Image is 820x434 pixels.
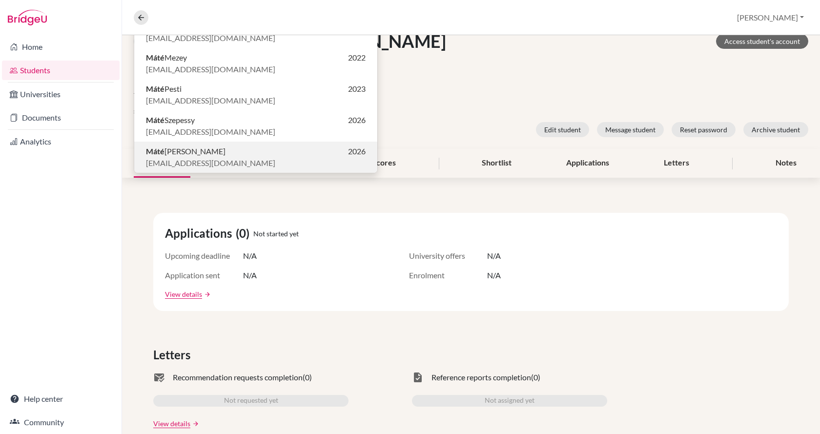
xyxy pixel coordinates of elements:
[165,250,243,262] span: Upcoming deadline
[134,79,377,110] button: MátéPesti2023[EMAIL_ADDRESS][DOMAIN_NAME]
[146,63,275,75] span: [EMAIL_ADDRESS][DOMAIN_NAME]
[743,122,808,137] button: Archive student
[165,269,243,281] span: Application sent
[487,269,501,281] span: N/A
[202,291,211,298] a: arrow_forward
[134,48,377,79] button: MátéMezey2022[EMAIL_ADDRESS][DOMAIN_NAME]
[146,115,164,124] b: Máté
[2,413,120,432] a: Community
[2,389,120,409] a: Help center
[153,418,190,429] a: View details
[165,289,202,299] a: View details
[2,37,120,57] a: Home
[146,95,275,106] span: [EMAIL_ADDRESS][DOMAIN_NAME]
[733,8,808,27] button: [PERSON_NAME]
[146,83,182,95] span: Pesti
[348,145,366,157] span: 2026
[243,250,257,262] span: N/A
[146,126,275,138] span: [EMAIL_ADDRESS][DOMAIN_NAME]
[153,346,194,364] span: Letters
[146,84,164,93] b: Máté
[764,149,808,178] div: Notes
[146,146,164,156] b: Máté
[146,145,225,157] span: [PERSON_NAME]
[485,395,534,407] span: Not assigned yet
[8,10,47,25] img: Bridge-U
[531,372,540,383] span: (0)
[487,250,501,262] span: N/A
[173,372,303,383] span: Recommendation requests completion
[409,269,487,281] span: Enrolment
[243,269,257,281] span: N/A
[134,142,377,173] button: Máté[PERSON_NAME]2026[EMAIL_ADDRESS][DOMAIN_NAME]
[303,372,312,383] span: (0)
[536,122,589,137] button: Edit student
[470,149,523,178] div: Shortlist
[412,372,424,383] span: task
[146,32,275,44] span: [EMAIL_ADDRESS][DOMAIN_NAME]
[597,122,664,137] button: Message student
[554,149,621,178] div: Applications
[716,34,808,49] a: Access student's account
[348,52,366,63] span: 2022
[153,372,165,383] span: mark_email_read
[236,225,253,242] span: (0)
[2,61,120,80] a: Students
[134,110,377,142] button: MátéSzepessy2026[EMAIL_ADDRESS][DOMAIN_NAME]
[190,420,199,427] a: arrow_forward
[146,157,275,169] span: [EMAIL_ADDRESS][DOMAIN_NAME]
[253,228,299,239] span: Not started yet
[2,108,120,127] a: Documents
[146,52,187,63] span: Mezey
[2,132,120,151] a: Analytics
[224,395,278,407] span: Not requested yet
[146,53,164,62] b: Máté
[2,84,120,104] a: Universities
[146,114,195,126] span: Szepessy
[652,149,701,178] div: Letters
[165,225,236,242] span: Applications
[348,83,366,95] span: 2023
[409,250,487,262] span: University offers
[431,372,531,383] span: Reference reports completion
[348,114,366,126] span: 2026
[672,122,736,137] button: Reset password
